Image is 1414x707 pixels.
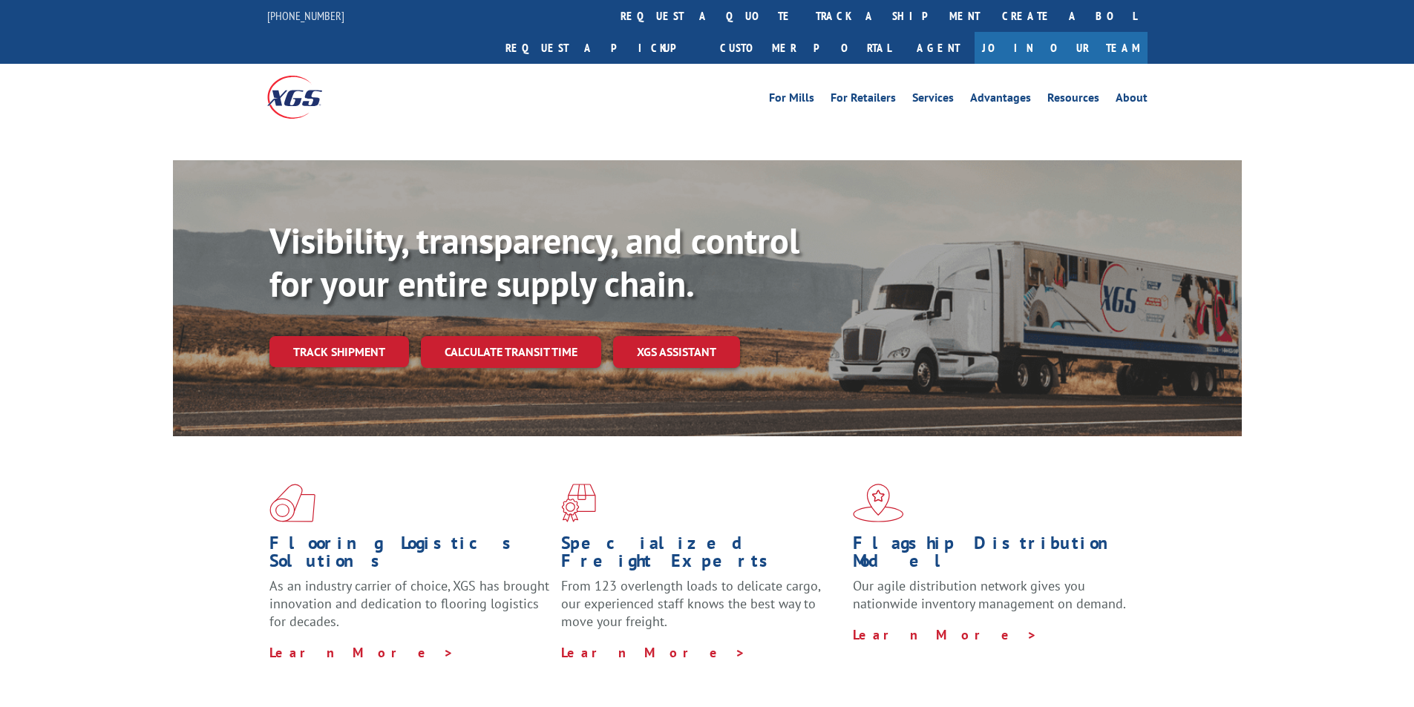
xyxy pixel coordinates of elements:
h1: Flagship Distribution Model [853,534,1133,577]
img: xgs-icon-total-supply-chain-intelligence-red [269,484,315,522]
a: Learn More > [561,644,746,661]
img: xgs-icon-focused-on-flooring-red [561,484,596,522]
a: XGS ASSISTANT [613,336,740,368]
a: For Retailers [831,92,896,108]
a: Learn More > [269,644,454,661]
p: From 123 overlength loads to delicate cargo, our experienced staff knows the best way to move you... [561,577,842,643]
a: Advantages [970,92,1031,108]
a: Track shipment [269,336,409,367]
span: As an industry carrier of choice, XGS has brought innovation and dedication to flooring logistics... [269,577,549,630]
h1: Specialized Freight Experts [561,534,842,577]
a: Services [912,92,954,108]
a: Agent [902,32,975,64]
a: Join Our Team [975,32,1148,64]
img: xgs-icon-flagship-distribution-model-red [853,484,904,522]
h1: Flooring Logistics Solutions [269,534,550,577]
a: For Mills [769,92,814,108]
a: Request a pickup [494,32,709,64]
a: Learn More > [853,626,1038,643]
a: Resources [1047,92,1099,108]
a: Calculate transit time [421,336,601,368]
a: About [1116,92,1148,108]
span: Our agile distribution network gives you nationwide inventory management on demand. [853,577,1126,612]
b: Visibility, transparency, and control for your entire supply chain. [269,217,799,306]
a: [PHONE_NUMBER] [267,8,344,23]
a: Customer Portal [709,32,902,64]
